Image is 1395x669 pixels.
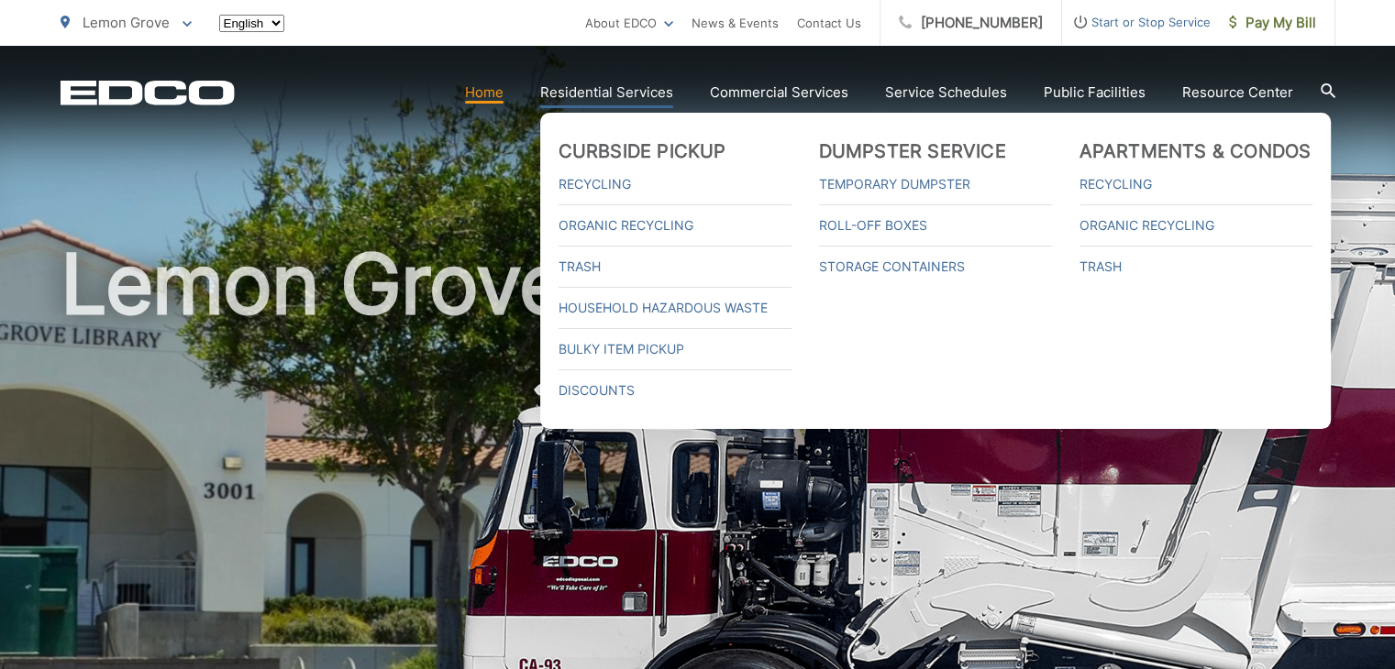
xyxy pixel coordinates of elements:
[692,12,779,34] a: News & Events
[559,256,792,278] a: Trash
[540,82,673,104] a: Residential Services
[1079,140,1312,162] a: Apartments & Condos
[1079,214,1312,236] a: Organic Recycling
[585,12,673,34] a: About EDCO
[559,379,792,401] a: Discounts
[819,214,1052,236] a: Roll-Off Boxes
[559,214,792,236] a: Organic Recycling
[819,140,1006,162] a: Dumpster Service
[219,15,284,32] select: Select a language
[61,80,235,105] a: EDCD logo. Return to the homepage.
[83,14,170,31] span: Lemon Grove
[559,173,792,195] a: Recycling
[559,297,792,319] a: Household Hazardous Waste
[559,140,726,162] a: Curbside Pickup
[1044,82,1146,104] a: Public Facilities
[797,12,861,34] a: Contact Us
[885,82,1007,104] a: Service Schedules
[1182,82,1293,104] a: Resource Center
[465,82,504,104] a: Home
[559,338,792,360] a: Bulky Item Pickup
[1229,12,1316,34] span: Pay My Bill
[819,173,1052,195] a: Temporary Dumpster
[819,256,1052,278] a: Storage Containers
[710,82,848,104] a: Commercial Services
[1079,256,1312,278] a: Trash
[1079,173,1312,195] a: Recycling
